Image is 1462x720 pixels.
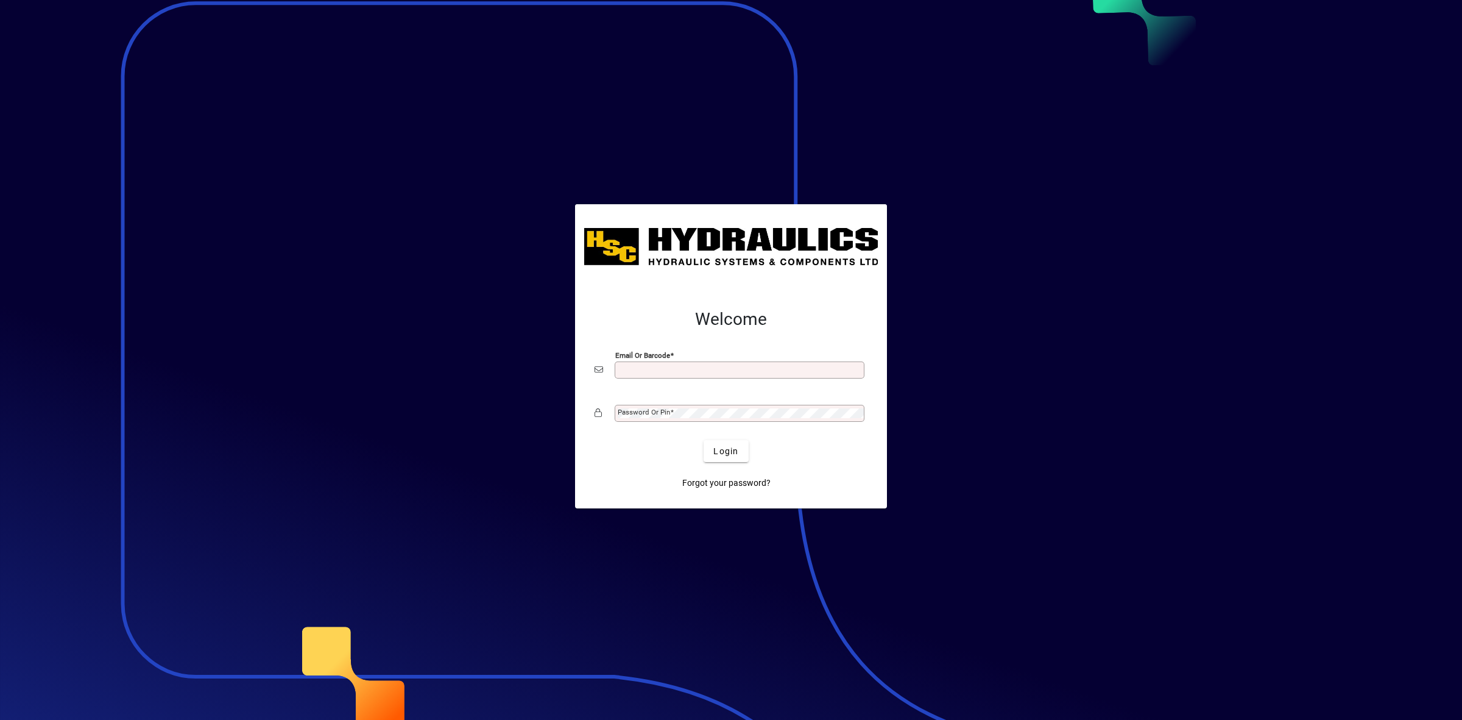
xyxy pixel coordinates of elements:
a: Forgot your password? [677,472,775,494]
button: Login [704,440,748,462]
span: Login [713,445,738,458]
mat-label: Email or Barcode [615,351,670,360]
h2: Welcome [595,309,867,330]
span: Forgot your password? [682,477,771,490]
mat-label: Password or Pin [618,408,670,416]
